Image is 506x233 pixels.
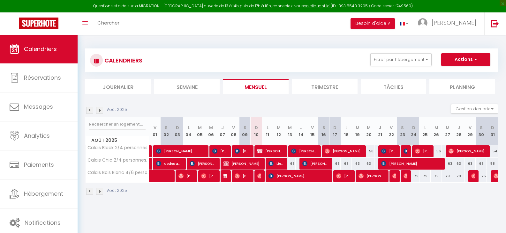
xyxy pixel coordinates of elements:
span: [PERSON_NAME] [235,145,250,157]
abbr: L [188,125,190,131]
span: [PERSON_NAME] [212,145,227,157]
span: [PERSON_NAME] [359,170,385,182]
abbr: D [491,125,494,131]
span: [PERSON_NAME] [223,170,227,182]
div: 58 [363,145,374,157]
div: 63 [352,158,363,170]
th: 21 [374,117,386,145]
span: [PERSON_NAME] [302,157,329,170]
th: 03 [172,117,183,145]
abbr: S [480,125,483,131]
th: 24 [408,117,419,145]
a: en cliquant ici [304,3,330,9]
abbr: V [311,125,314,131]
img: Super Booking [19,18,58,29]
li: Semaine [154,79,220,94]
th: 09 [239,117,251,145]
th: 22 [386,117,397,145]
abbr: L [424,125,426,131]
button: Actions [441,53,490,66]
abbr: J [379,125,381,131]
li: Tâches [361,79,427,94]
img: logout [491,19,499,27]
img: ... [418,18,427,28]
div: 63 [284,158,296,170]
span: Lien RETORE [268,157,283,170]
abbr: S [244,125,246,131]
div: 79 [431,170,442,182]
th: 19 [352,117,363,145]
div: 63 [476,158,487,170]
div: 79 [419,170,431,182]
div: 79 [408,170,419,182]
th: 02 [161,117,172,145]
th: 30 [476,117,487,145]
span: [PERSON_NAME] [178,170,193,182]
div: 63 [363,158,374,170]
span: [PERSON_NAME] [268,170,328,182]
span: [PERSON_NAME] [223,157,261,170]
th: 27 [442,117,453,145]
th: 11 [262,117,273,145]
span: [PERSON_NAME] [381,145,396,157]
span: [PERSON_NAME] [404,170,407,182]
span: Paiements [24,161,54,169]
span: [PERSON_NAME] [235,170,250,182]
span: Calendriers [24,45,57,53]
span: Messages [24,103,53,111]
th: 29 [464,117,476,145]
span: [PERSON_NAME] [404,145,407,157]
abbr: D [333,125,336,131]
span: [PERSON_NAME] [257,145,283,157]
span: Hébergement [24,190,63,198]
abbr: V [154,125,156,131]
li: Planning [429,79,495,94]
th: 01 [149,117,161,145]
th: 18 [341,117,352,145]
span: Réservations [24,74,61,82]
abbr: L [345,125,347,131]
span: Août 2025 [86,136,149,145]
abbr: J [300,125,303,131]
th: 05 [194,117,206,145]
abbr: V [469,125,472,131]
abbr: D [176,125,179,131]
div: 79 [442,170,453,182]
span: Calais Bois Blanc 4/6 personnes. [87,170,150,175]
abbr: M [356,125,359,131]
th: 17 [329,117,341,145]
abbr: L [267,125,268,131]
th: 10 [251,117,262,145]
abbr: M [288,125,292,131]
th: 06 [206,117,217,145]
th: 28 [453,117,464,145]
th: 13 [284,117,296,145]
span: [PERSON_NAME] [471,170,475,182]
abbr: V [390,125,393,131]
span: Analytics [24,132,50,140]
abbr: J [221,125,224,131]
abbr: M [198,125,202,131]
div: 79 [453,170,464,182]
abbr: M [277,125,281,131]
p: Août 2025 [107,188,127,194]
a: Chercher [93,12,124,35]
th: 07 [217,117,228,145]
abbr: M [367,125,371,131]
div: 58 [487,158,498,170]
span: [PERSON_NAME] [325,145,362,157]
div: 54 [487,145,498,157]
h3: CALENDRIERS [103,53,142,68]
p: Août 2025 [107,107,127,113]
abbr: M [446,125,449,131]
span: [PERSON_NAME] [190,157,216,170]
div: 63 [464,158,476,170]
th: 31 [487,117,498,145]
th: 25 [419,117,431,145]
abbr: M [209,125,213,131]
span: [PERSON_NAME] [257,170,261,182]
span: Calais Chic 2/4 personnes. [87,158,147,163]
th: 20 [363,117,374,145]
span: [PERSON_NAME] [201,170,216,182]
a: ... [PERSON_NAME] [413,12,484,35]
